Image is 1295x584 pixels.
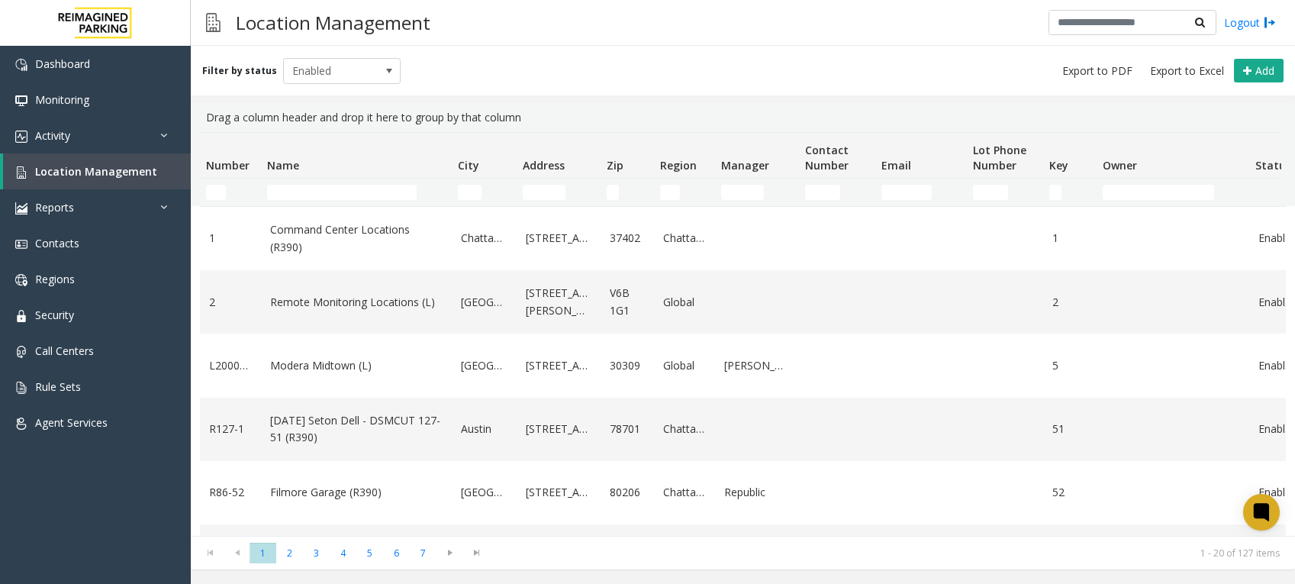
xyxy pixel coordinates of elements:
a: L20000500 [209,357,252,374]
span: Export to Excel [1150,63,1224,79]
img: 'icon' [15,346,27,358]
input: Number Filter [206,185,226,200]
input: Lot Phone Number Filter [973,185,1008,200]
span: Enabled [284,59,377,83]
input: Key Filter [1049,185,1061,200]
td: Owner Filter [1097,179,1249,206]
td: City Filter [452,179,517,206]
button: Add [1234,59,1284,83]
img: 'icon' [15,202,27,215]
a: [STREET_ADDRESS] [526,357,591,374]
img: logout [1264,15,1276,31]
span: Owner [1103,158,1137,173]
span: Location Management [35,164,157,179]
span: Page 2 [276,543,303,563]
a: 1 [1052,230,1087,247]
img: 'icon' [15,418,27,430]
a: 5 [1052,357,1087,374]
span: Zip [607,158,623,173]
span: Agent Services [35,415,108,430]
div: Data table [191,132,1295,536]
a: Enabled [1258,421,1293,437]
input: Manager Filter [721,185,764,200]
a: Filmore Garage (R390) [270,484,443,501]
span: Address [523,158,565,173]
a: Enabled [1258,294,1293,311]
a: Republic [724,484,790,501]
input: Contact Number Filter [805,185,840,200]
a: [PERSON_NAME] [724,357,790,374]
span: Page 4 [330,543,356,563]
span: Security [35,308,74,322]
a: [STREET_ADDRESS] [526,230,591,247]
span: Lot Phone Number [973,143,1026,173]
td: Email Filter [875,179,967,206]
a: R86-52 [209,484,252,501]
span: Go to the next page [436,543,463,564]
td: Manager Filter [715,179,799,206]
input: Region Filter [660,185,680,200]
span: Activity [35,128,70,143]
td: Key Filter [1043,179,1097,206]
span: Call Centers [35,344,94,358]
span: Key [1049,158,1068,173]
a: Modera Midtown (L) [270,357,443,374]
a: [GEOGRAPHIC_DATA] [461,294,507,311]
td: Zip Filter [601,179,654,206]
span: Page 6 [383,543,410,563]
a: [GEOGRAPHIC_DATA] [461,484,507,501]
span: City [458,158,479,173]
a: 1 [209,230,252,247]
img: 'icon' [15,382,27,394]
a: 51 [1052,421,1087,437]
button: Export to Excel [1144,60,1230,82]
img: pageIcon [206,4,221,41]
img: 'icon' [15,95,27,107]
a: [STREET_ADDRESS] [526,484,591,501]
span: Contact Number [805,143,849,173]
span: Dashboard [35,56,90,71]
div: Drag a column header and drop it here to group by that column [200,103,1286,132]
img: 'icon' [15,238,27,250]
a: Global [663,294,706,311]
td: Region Filter [654,179,715,206]
input: Owner Filter [1103,185,1214,200]
label: Filter by status [202,64,277,78]
span: Page 3 [303,543,330,563]
span: Monitoring [35,92,89,107]
span: Page 5 [356,543,383,563]
h3: Location Management [228,4,438,41]
a: Location Management [3,153,191,189]
span: Page 7 [410,543,436,563]
span: Reports [35,200,74,215]
td: Address Filter [517,179,601,206]
input: Address Filter [523,185,565,200]
a: 2 [1052,294,1087,311]
a: Logout [1224,15,1276,31]
a: Chattanooga [461,230,507,247]
span: Manager [721,158,769,173]
span: Number [206,158,250,173]
a: [STREET_ADDRESS][PERSON_NAME] [526,285,591,319]
span: Go to the last page [466,547,487,559]
input: Email Filter [881,185,932,200]
a: 2 [209,294,252,311]
img: 'icon' [15,166,27,179]
a: Enabled [1258,230,1293,247]
a: 37402 [610,230,645,247]
a: Enabled [1258,357,1293,374]
span: Go to the next page [440,547,460,559]
a: Chattanooga [663,484,706,501]
kendo-pager-info: 1 - 20 of 127 items [499,547,1280,560]
td: Contact Number Filter [799,179,875,206]
span: Regions [35,272,75,286]
td: Lot Phone Number Filter [967,179,1043,206]
span: Rule Sets [35,379,81,394]
span: Name [267,158,299,173]
span: Contacts [35,236,79,250]
a: 52 [1052,484,1087,501]
input: City Filter [458,185,482,200]
input: Zip Filter [607,185,619,200]
img: 'icon' [15,59,27,71]
button: Export to PDF [1056,60,1139,82]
